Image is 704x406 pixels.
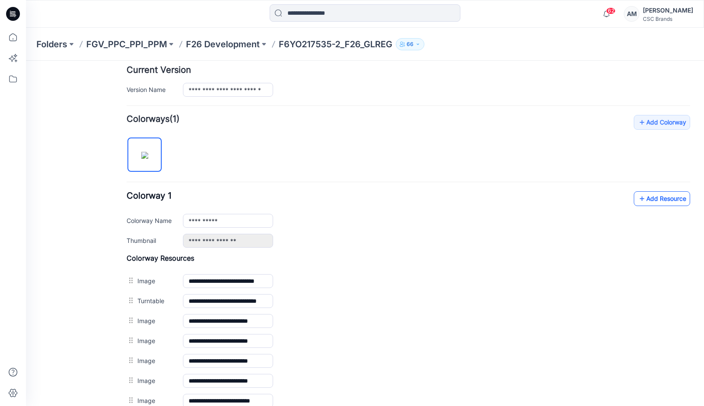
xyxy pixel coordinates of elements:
div: AM [624,6,639,22]
img: eyJhbGciOiJIUzI1NiIsImtpZCI6IjAiLCJzbHQiOiJzZXMiLCJ0eXAiOiJKV1QifQ.eyJkYXRhIjp7InR5cGUiOiJzdG9yYW... [115,91,122,98]
label: Turntable [111,235,148,245]
label: Colorway Name [101,155,148,164]
label: Thumbnail [101,175,148,184]
label: Image [111,335,148,344]
a: Add Resource [608,131,664,145]
a: FGV_PPC_PPI_PPM [86,38,167,50]
div: CSC Brands [643,16,693,22]
label: Image [111,315,148,324]
a: F26 Development [186,38,260,50]
label: Image [111,275,148,285]
p: F6YO217535-2_F26_GLREG [279,38,392,50]
h4: Colorway Resources [101,193,664,202]
span: 62 [606,7,616,14]
a: Folders [36,38,67,50]
label: Image [111,295,148,304]
label: Image [111,255,148,265]
span: Colorway 1 [101,130,146,140]
p: 66 [407,39,414,49]
label: Image [111,215,148,225]
div: [PERSON_NAME] [643,5,693,16]
button: 66 [396,38,424,50]
iframe: edit-style [26,61,704,406]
